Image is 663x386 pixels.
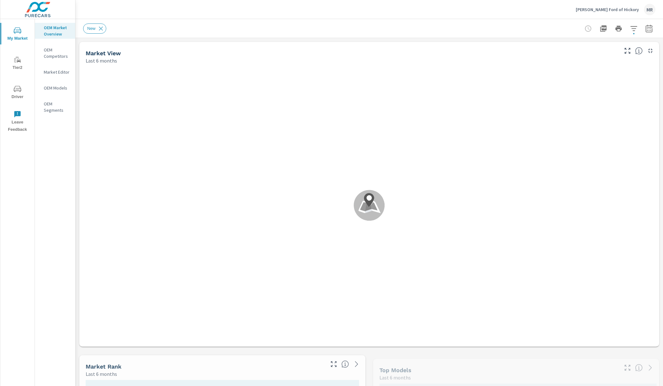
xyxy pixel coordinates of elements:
[86,50,121,57] h5: Market View
[86,363,121,370] h5: Market Rank
[35,99,75,115] div: OEM Segments
[44,24,70,37] p: OEM Market Overview
[576,7,639,12] p: [PERSON_NAME] Ford of Hickory
[2,27,33,42] span: My Market
[645,46,655,56] button: Minimize Widget
[86,57,117,64] p: Last 6 months
[635,47,643,55] span: Find the biggest opportunities in your market for your inventory. Understand by postal code where...
[644,4,655,15] div: MR
[83,26,99,31] span: New
[86,370,117,378] p: Last 6 months
[645,363,655,373] a: See more details in report
[622,363,633,373] button: Make Fullscreen
[35,83,75,93] div: OEM Models
[341,360,349,368] span: Market Rank shows you how you rank, in terms of sales, to other dealerships in your market. “Mark...
[44,69,70,75] p: Market Editor
[2,110,33,133] span: Leave Feedback
[35,67,75,77] div: Market Editor
[622,46,633,56] button: Make Fullscreen
[2,56,33,71] span: Tier2
[643,22,655,35] button: Select Date Range
[329,359,339,369] button: Make Fullscreen
[351,359,362,369] a: See more details in report
[597,22,610,35] button: "Export Report to PDF"
[83,23,106,34] div: New
[35,23,75,39] div: OEM Market Overview
[2,85,33,101] span: Driver
[44,85,70,91] p: OEM Models
[35,45,75,61] div: OEM Competitors
[379,367,411,373] h5: Top Models
[0,19,35,136] div: nav menu
[44,101,70,113] p: OEM Segments
[612,22,625,35] button: Print Report
[44,47,70,59] p: OEM Competitors
[635,364,643,371] span: Find the biggest opportunities within your model lineup nationwide. [Source: Market registration ...
[627,22,640,35] button: Apply Filters
[379,374,411,381] p: Last 6 months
